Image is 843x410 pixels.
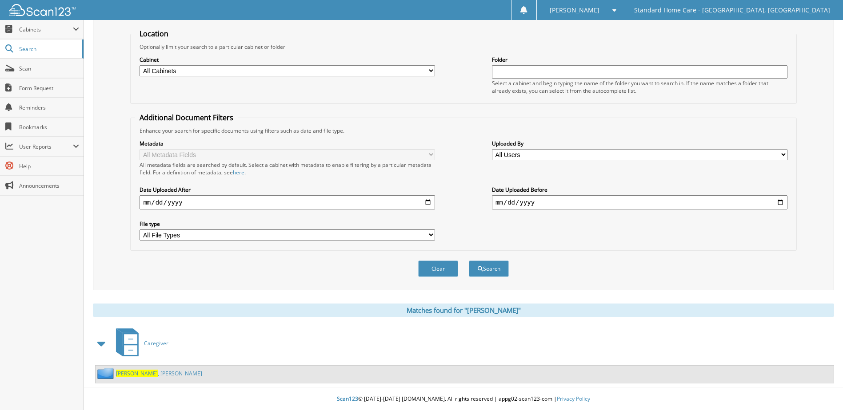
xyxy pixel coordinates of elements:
span: Help [19,162,79,170]
label: Metadata [140,140,435,147]
span: Bookmarks [19,123,79,131]
span: Search [19,45,78,53]
label: Folder [492,56,787,63]
input: end [492,195,787,209]
span: Reminders [19,104,79,111]
a: Caregiver [111,326,168,361]
label: Cabinet [140,56,435,63]
span: Scan123 [337,395,358,402]
legend: Location [135,29,173,39]
a: Privacy Policy [557,395,590,402]
a: [PERSON_NAME], [PERSON_NAME] [116,370,202,377]
div: Enhance your search for specific documents using filters such as date and file type. [135,127,791,134]
div: All metadata fields are searched by default. Select a cabinet with metadata to enable filtering b... [140,161,435,176]
iframe: Chat Widget [799,367,843,410]
label: Date Uploaded After [140,186,435,193]
label: Uploaded By [492,140,787,147]
span: User Reports [19,143,73,150]
legend: Additional Document Filters [135,113,238,122]
div: Matches found for "[PERSON_NAME]" [93,304,834,317]
label: File type [140,220,435,228]
span: Form Request [19,84,79,92]
div: Optionally limit your search to a particular cabinet or folder [135,43,791,51]
button: Clear [418,260,458,277]
span: Cabinets [19,26,73,33]
span: Announcements [19,182,79,189]
div: Select a cabinet and begin typing the name of the folder you want to search in. If the name match... [492,79,787,95]
span: [PERSON_NAME] [116,370,158,377]
img: scan123-logo-white.svg [9,4,76,16]
label: Date Uploaded Before [492,186,787,193]
div: © [DATE]-[DATE] [DOMAIN_NAME]. All rights reserved | appg02-scan123-com | [84,388,843,410]
span: Caregiver [144,339,168,347]
button: Search [469,260,509,277]
a: here [233,169,244,176]
img: folder2.png [97,368,116,379]
input: start [140,195,435,209]
span: [PERSON_NAME] [550,8,599,13]
span: Scan [19,65,79,72]
span: Standard Home Care - [GEOGRAPHIC_DATA], [GEOGRAPHIC_DATA] [634,8,830,13]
